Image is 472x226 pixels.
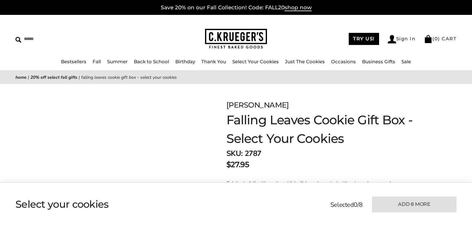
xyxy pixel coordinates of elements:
[61,59,86,64] a: Bestsellers
[161,4,312,11] a: Save 20% on our Fall Collection! Code: FALL20shop now
[424,36,457,42] a: (0) CART
[15,37,21,43] img: Search
[388,35,416,43] a: Sign In
[330,200,363,210] p: Selected /
[424,35,432,43] img: Bag
[79,74,80,80] span: |
[205,29,267,49] img: C.KRUEGER'S
[226,100,426,111] p: [PERSON_NAME]
[28,74,29,80] span: |
[226,148,243,158] strong: SKU:
[30,74,77,80] a: 20% Off Select Fall Gifts
[81,74,177,80] span: Falling Leaves Cookie Gift Box - Select Your Cookies
[226,111,426,148] h1: Falling Leaves Cookie Gift Box - Select Your Cookies
[331,59,356,64] a: Occasions
[15,74,27,80] a: Home
[401,59,411,64] a: Sale
[359,201,363,209] span: 8
[15,34,120,44] input: Search
[93,59,101,64] a: Fall
[435,36,438,42] span: 0
[372,197,457,212] button: Add 8 more
[354,201,357,209] span: 0
[226,159,249,170] p: $27.95
[175,59,195,64] a: Birthday
[232,59,279,64] a: Select Your Cookies
[107,59,128,64] a: Summer
[15,74,457,81] nav: breadcrumbs
[388,35,396,43] img: Account
[201,59,226,64] a: Thank You
[285,59,325,64] a: Just The Cookies
[134,59,169,64] a: Back to School
[245,148,261,158] span: 2787
[285,4,312,11] span: shop now
[226,179,396,217] p: Celebrate fall with our beautiful gift box, decorated with autumn leaves and filled with assorted...
[362,59,395,64] a: Business Gifts
[349,33,379,45] a: TRY US!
